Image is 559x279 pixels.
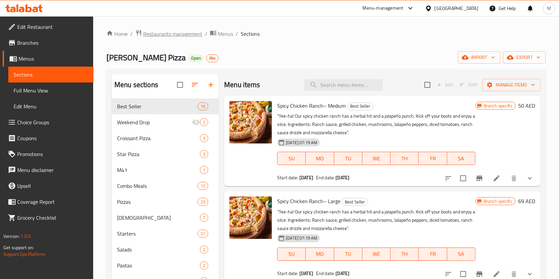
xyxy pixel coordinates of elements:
span: SA [450,249,473,259]
a: Promotions [3,146,93,162]
span: 3 [200,135,208,141]
span: Coverage Report [17,198,88,206]
div: items [200,214,208,222]
b: [DATE] [336,269,349,278]
a: Branches [3,35,93,51]
div: Salads [117,246,200,253]
div: [DEMOGRAPHIC_DATA]7 [112,210,219,226]
span: Version: [3,232,20,241]
span: Edit Restaurant [17,23,88,31]
h2: Menu sections [114,80,158,90]
span: Menu disclaimer [17,166,88,174]
div: items [198,198,208,206]
span: Select section first [456,80,482,90]
span: Branch specific [481,103,515,109]
div: items [200,261,208,269]
span: Restaurants management [143,30,202,38]
span: Sort sections [187,77,203,93]
span: import [463,53,495,62]
span: Select all sections [173,78,187,92]
span: 3 [200,151,208,157]
div: items [200,118,208,126]
h6: 50 AED [518,101,535,110]
div: items [200,166,208,174]
span: Coupons [17,134,88,142]
span: 1 [200,167,208,173]
h2: Menu items [224,80,260,90]
span: Branches [17,39,88,47]
button: sort-choices [440,170,456,186]
div: items [200,150,208,158]
span: Star Pizza [117,150,200,158]
span: 2 [200,119,208,126]
span: FR [421,249,444,259]
b: [DATE] [299,173,313,182]
button: Branch-specific-item [471,170,487,186]
button: export [503,51,546,64]
button: MO [306,248,334,261]
span: Open [188,55,204,61]
div: Best Seller [342,198,368,206]
div: items [198,102,208,110]
svg: Inactive section [192,118,200,126]
span: 12 [198,183,208,189]
a: Choice Groups [3,114,93,130]
a: Menus [210,29,233,38]
span: Promotions [17,150,88,158]
a: Edit menu item [493,270,501,278]
button: FR [419,152,447,165]
div: Best Seller [347,102,373,110]
span: Pastas [117,261,200,269]
nav: breadcrumb [106,29,546,38]
span: MO [308,154,331,163]
svg: Show Choices [526,270,534,278]
button: import [458,51,500,64]
a: Restaurants management [135,29,202,38]
div: Pastas2 [112,257,219,273]
div: Open [188,54,204,62]
div: Best Seller10 [112,98,219,114]
span: MO [308,249,331,259]
span: WE [365,249,388,259]
div: items [200,246,208,253]
div: Combo Meals12 [112,178,219,194]
div: [GEOGRAPHIC_DATA] [435,5,478,12]
span: Upsell [17,182,88,190]
p: "Yee-ha! Our spicy chicken ranch has a herbal hit and a jalapeño punch. Kick off your boots and e... [277,208,475,233]
span: Start date: [277,269,298,278]
span: 10 [198,103,208,110]
div: Papadias [117,214,200,222]
button: SA [447,152,475,165]
span: End date: [316,269,335,278]
span: 23 [198,199,208,205]
b: [DATE] [336,173,349,182]
a: Full Menu View [8,83,93,98]
div: Starters21 [112,226,219,242]
span: Grocery Checklist [17,214,88,222]
span: Menus [218,30,233,38]
span: Add item [434,80,456,90]
h6: 69 AED [518,196,535,206]
button: WE [362,152,391,165]
span: Edit Menu [14,102,88,110]
span: Pizzas [117,198,198,206]
span: [PERSON_NAME] Pizza [106,50,186,65]
div: Croissant Pizza [117,134,200,142]
span: Start date: [277,173,298,182]
button: SA [447,248,475,261]
span: Combo Meals [117,182,198,190]
span: Spicy Chicken Ranch– Large [277,196,341,206]
span: export [508,53,540,62]
span: 2 [200,262,208,269]
span: TH [393,154,416,163]
span: Weekend Drop [117,118,192,126]
a: Support.OpsPlatform [3,250,45,258]
div: items [198,230,208,238]
span: TU [337,154,360,163]
span: 1.0.0 [21,232,31,241]
a: Edit Restaurant [3,19,93,35]
span: 7 [200,215,208,221]
button: TU [334,248,362,261]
